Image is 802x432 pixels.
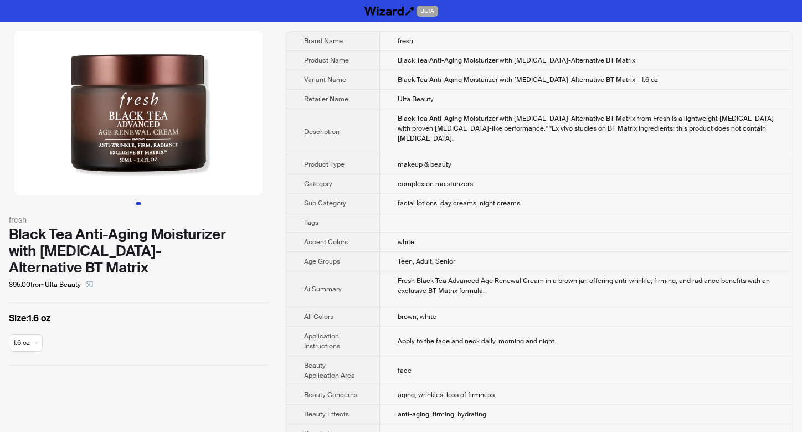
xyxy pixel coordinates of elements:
span: Apply to the face and neck daily, morning and night. [398,337,556,346]
span: brown, white [398,312,436,321]
span: Black Tea Anti-Aging Moisturizer with [MEDICAL_DATA]-Alternative BT Matrix [398,56,635,65]
span: Tags [304,218,318,227]
div: Black Tea Anti-Aging Moisturizer with Retinol-Alternative BT Matrix from Fresh is a lightweight a... [398,114,775,143]
span: aging, wrinkles, loss of firmness [398,390,495,399]
label: 1.6 oz [9,312,268,325]
span: face [398,366,412,375]
span: white [398,238,414,246]
span: Ulta Beauty [398,95,434,104]
button: Go to slide 1 [136,202,141,205]
span: All Colors [304,312,333,321]
span: BETA [417,6,438,17]
div: Fresh Black Tea Advanced Age Renewal Cream in a brown jar, offering anti-wrinkle, firming, and ra... [398,276,775,296]
span: Beauty Effects [304,410,349,419]
span: Product Name [304,56,349,65]
span: Description [304,127,340,136]
span: Beauty Concerns [304,390,357,399]
span: select [86,281,93,287]
span: Brand Name [304,37,343,45]
span: Retailer Name [304,95,348,104]
span: Black Tea Anti-Aging Moisturizer with [MEDICAL_DATA]-Alternative BT Matrix - 1.6 oz [398,75,658,84]
span: Product Type [304,160,345,169]
div: fresh [9,214,268,226]
div: Black Tea Anti-Aging Moisturizer with [MEDICAL_DATA]-Alternative BT Matrix [9,226,268,276]
img: Black Tea Anti-Aging Moisturizer with Retinol-Alternative BT Matrix Black Tea Anti-Aging Moisturi... [14,31,263,195]
span: Teen, Adult, Senior [398,257,455,266]
span: Variant Name [304,75,346,84]
span: anti-aging, firming, hydrating [398,410,486,419]
span: Sub Category [304,199,346,208]
span: Age Groups [304,257,340,266]
div: $95.00 from Ulta Beauty [9,276,268,294]
span: makeup & beauty [398,160,451,169]
span: Size : [9,312,28,324]
span: Beauty Application Area [304,361,355,380]
span: Accent Colors [304,238,348,246]
span: facial lotions, day creams, night creams [398,199,520,208]
span: available [13,335,38,351]
span: Application Instructions [304,332,340,351]
span: complexion moisturizers [398,179,473,188]
span: Category [304,179,332,188]
span: Ai Summary [304,285,342,294]
span: fresh [398,37,413,45]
